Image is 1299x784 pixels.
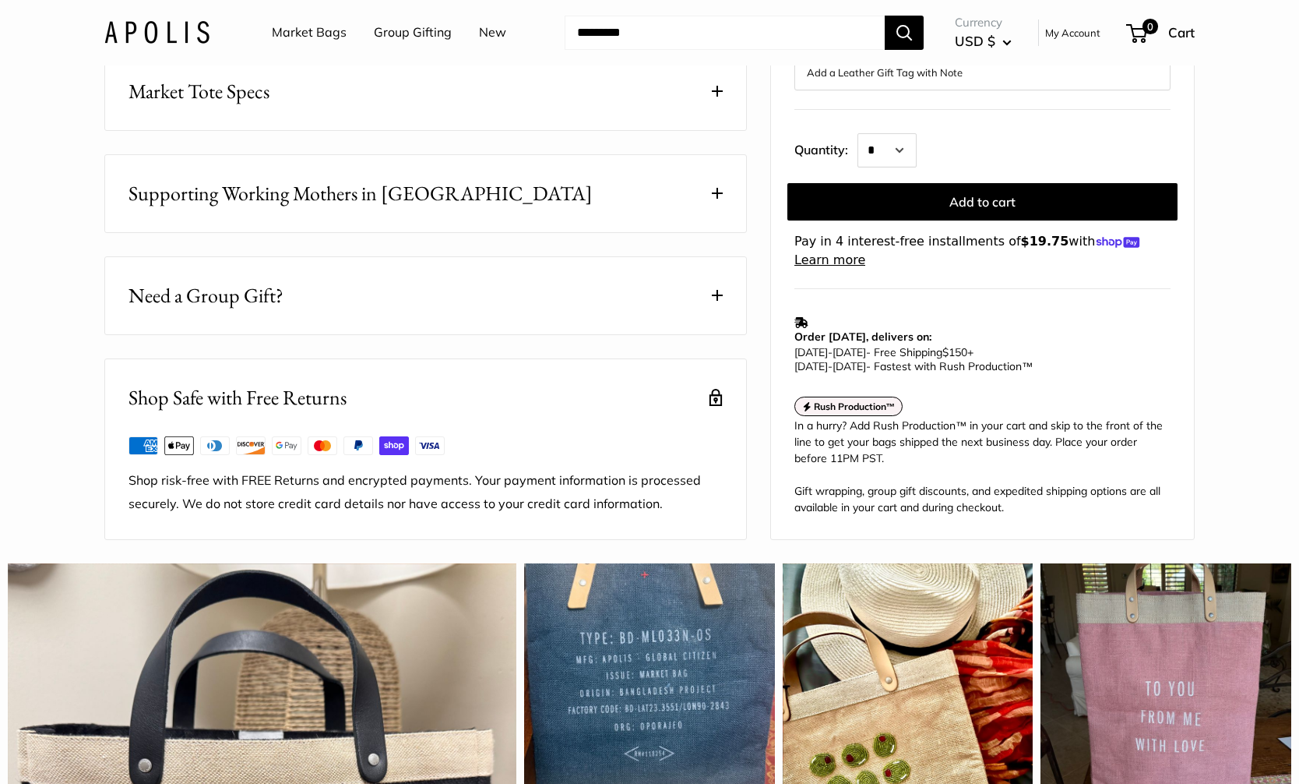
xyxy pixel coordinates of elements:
span: - Fastest with Rush Production™ [794,359,1033,373]
input: Search... [565,16,885,50]
span: [DATE] [833,345,866,359]
button: Need a Group Gift? [105,257,746,334]
button: Add a Leather Gift Tag with Note [807,62,1158,81]
span: - [828,359,833,373]
span: $150 [942,345,967,359]
button: Market Tote Specs [105,53,746,130]
a: Group Gifting [374,21,452,44]
a: Market Bags [272,21,347,44]
span: [DATE] [833,359,866,373]
span: USD $ [955,33,995,49]
h2: Shop Safe with Free Returns [128,383,347,413]
span: [DATE] [794,345,828,359]
div: In a hurry? Add Rush Production™ in your cart and skip to the front of the line to get your bags ... [794,418,1171,516]
button: Search [885,16,924,50]
img: Apolis [104,21,209,44]
span: Cart [1168,24,1195,41]
a: 0 Cart [1128,20,1195,45]
button: USD $ [955,29,1012,54]
span: 0 [1142,19,1158,34]
button: Add to cart [787,183,1178,221]
strong: Rush Production™ [814,401,896,412]
p: - Free Shipping + [794,345,1163,373]
span: Market Tote Specs [128,76,269,107]
span: Supporting Working Mothers in [GEOGRAPHIC_DATA] [128,178,593,209]
span: - [828,345,833,359]
span: Need a Group Gift? [128,281,283,311]
a: New [479,21,506,44]
button: Supporting Working Mothers in [GEOGRAPHIC_DATA] [105,155,746,232]
strong: Order [DATE], delivers on: [794,330,931,344]
p: Shop risk-free with FREE Returns and encrypted payments. Your payment information is processed se... [128,469,723,516]
label: Quantity: [794,129,857,168]
span: [DATE] [794,359,828,373]
a: My Account [1045,23,1100,42]
span: Currency [955,12,1012,34]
